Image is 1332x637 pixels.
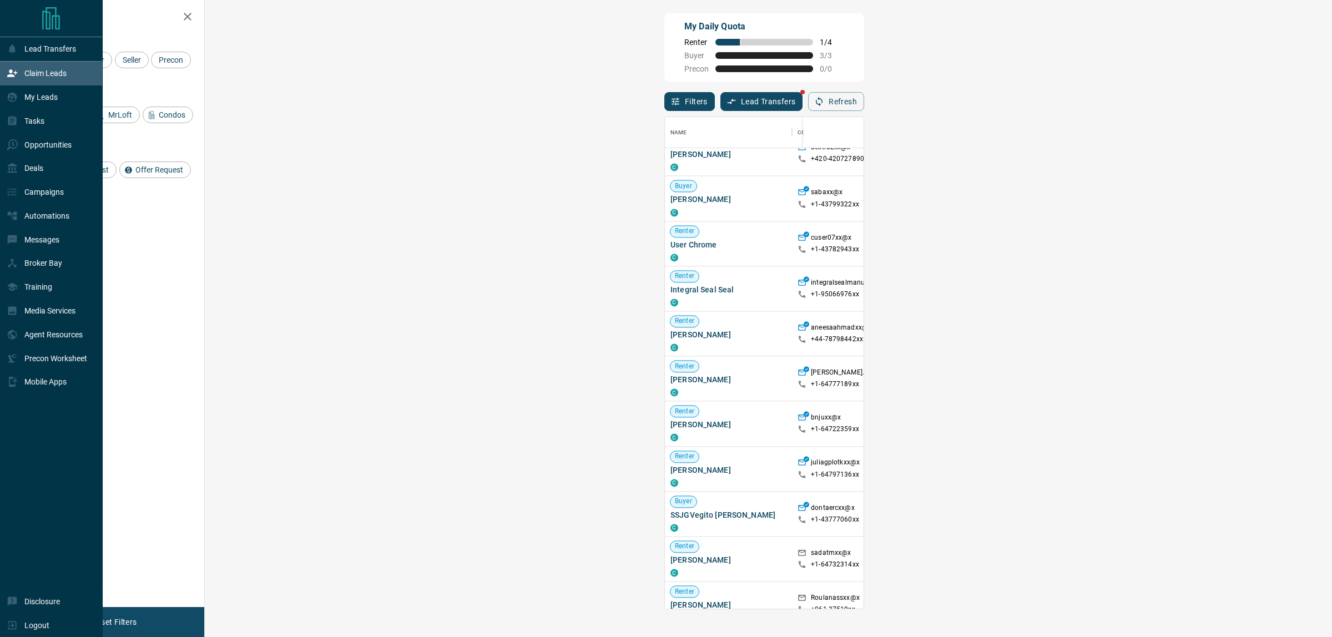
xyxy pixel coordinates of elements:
div: Seller [115,52,149,68]
span: SSJGVegito [PERSON_NAME] [670,509,786,520]
div: Offer Request [119,161,191,178]
p: +1- 43799322xx [811,200,859,209]
span: [PERSON_NAME] [670,329,786,340]
p: aextra2xx@x [811,143,850,155]
span: [PERSON_NAME] [670,375,786,386]
span: Renter [670,362,699,371]
p: +1- 64777189xx [811,380,859,390]
span: [PERSON_NAME] [670,464,786,476]
p: bnjuxx@x [811,413,841,425]
div: condos.ca [670,479,678,487]
span: MrLoft [104,110,136,119]
button: Filters [664,92,715,111]
span: [PERSON_NAME] [670,149,786,160]
p: cuser07xx@x [811,233,851,245]
span: Condos [155,110,189,119]
p: juliagplotkxx@x [811,458,860,470]
p: [PERSON_NAME].firxx@x [811,368,887,380]
span: Renter [670,317,699,326]
p: +1- 64722359xx [811,425,859,434]
span: Renter [670,452,699,461]
span: Buyer [670,181,697,191]
button: Refresh [808,92,864,111]
span: Offer Request [132,165,187,174]
span: Renter [670,226,699,236]
span: Renter [684,38,709,47]
span: [PERSON_NAME] [670,600,786,611]
p: +1- 64732314xx [811,560,859,569]
span: Renter [670,542,699,552]
span: Buyer [670,497,697,507]
p: +420- 4207278906xx [811,155,875,164]
p: +1- 43782943xx [811,245,859,254]
span: [PERSON_NAME] [670,554,786,565]
div: Precon [151,52,191,68]
span: Precon [155,55,187,64]
div: condos.ca [670,389,678,397]
p: sabaxx@x [811,188,842,200]
p: sadatmxx@x [811,548,851,560]
p: aneesaahmadxx@x [811,323,871,335]
span: Buyer [684,51,709,60]
div: condos.ca [670,434,678,442]
div: condos.ca [670,254,678,261]
p: +961- 37510xx [811,605,855,615]
div: Name [670,117,687,148]
span: Seller [119,55,145,64]
span: User Chrome [670,239,786,250]
span: Precon [684,64,709,73]
p: dontaercxx@x [811,503,855,515]
p: +1- 43777060xx [811,515,859,524]
div: Name [665,117,792,148]
span: 1 / 4 [820,38,844,47]
span: Renter [670,272,699,281]
div: Condos [143,107,193,123]
button: Lead Transfers [720,92,803,111]
div: condos.ca [670,209,678,216]
p: integralsealmanufacturixx@x [811,278,901,290]
span: Renter [670,407,699,416]
div: condos.ca [670,299,678,306]
p: +44- 78798442xx [811,335,863,344]
div: condos.ca [670,164,678,171]
span: 0 / 0 [820,64,844,73]
button: Reset Filters [84,613,144,631]
p: Roulanassxx@x [811,593,860,605]
div: MrLoft [92,107,140,123]
p: My Daily Quota [684,20,844,33]
p: +1- 95066976xx [811,290,859,299]
span: 3 / 3 [820,51,844,60]
span: Integral Seal Seal [670,284,786,295]
h2: Filters [36,11,193,24]
span: Renter [670,587,699,596]
div: condos.ca [670,524,678,532]
div: condos.ca [670,569,678,577]
span: [PERSON_NAME] [670,419,786,431]
p: +1- 64797136xx [811,470,859,479]
div: condos.ca [670,343,678,351]
span: [PERSON_NAME] [670,194,786,205]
